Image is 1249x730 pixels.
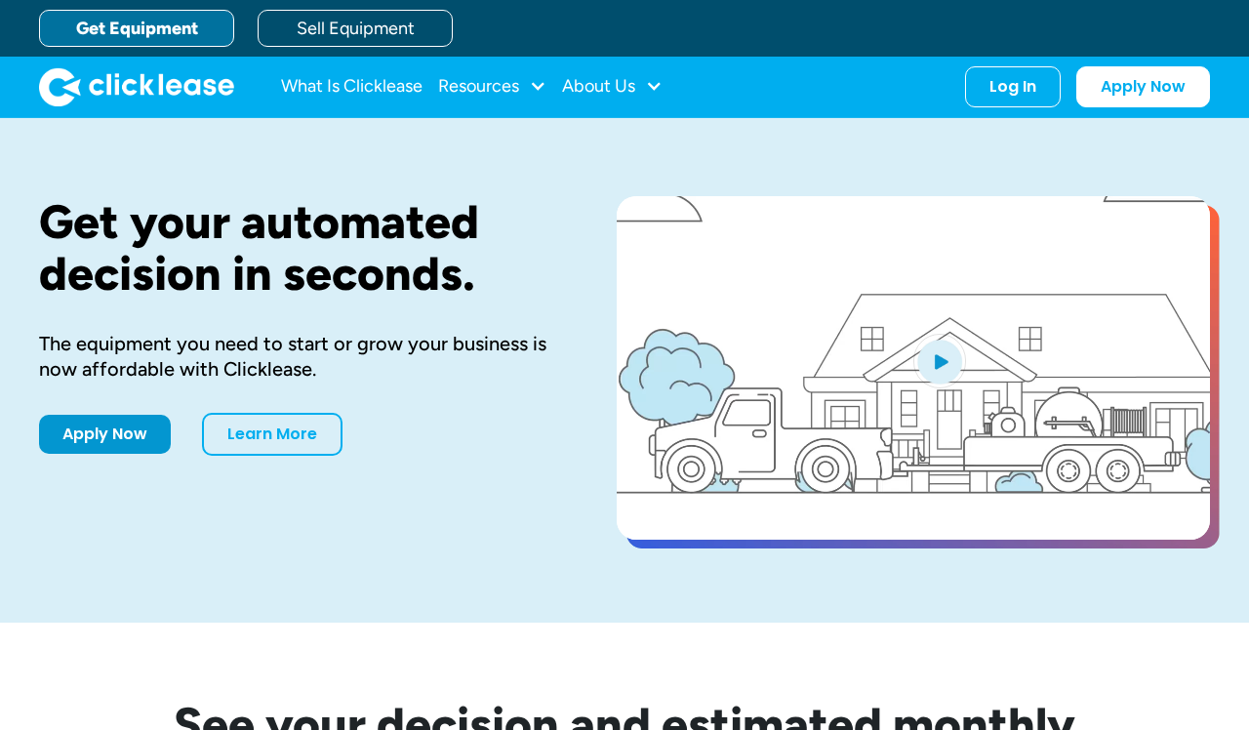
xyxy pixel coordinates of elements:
img: Clicklease logo [39,67,234,106]
a: Get Equipment [39,10,234,47]
h1: Get your automated decision in seconds. [39,196,554,300]
img: Blue play button logo on a light blue circular background [913,334,966,388]
div: The equipment you need to start or grow your business is now affordable with Clicklease. [39,331,554,382]
div: Log In [989,77,1036,97]
a: Sell Equipment [258,10,453,47]
a: Learn More [202,413,342,456]
a: open lightbox [617,196,1210,540]
a: What Is Clicklease [281,67,423,106]
a: Apply Now [1076,66,1210,107]
div: About Us [562,67,663,106]
div: Resources [438,67,546,106]
a: Apply Now [39,415,171,454]
a: home [39,67,234,106]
